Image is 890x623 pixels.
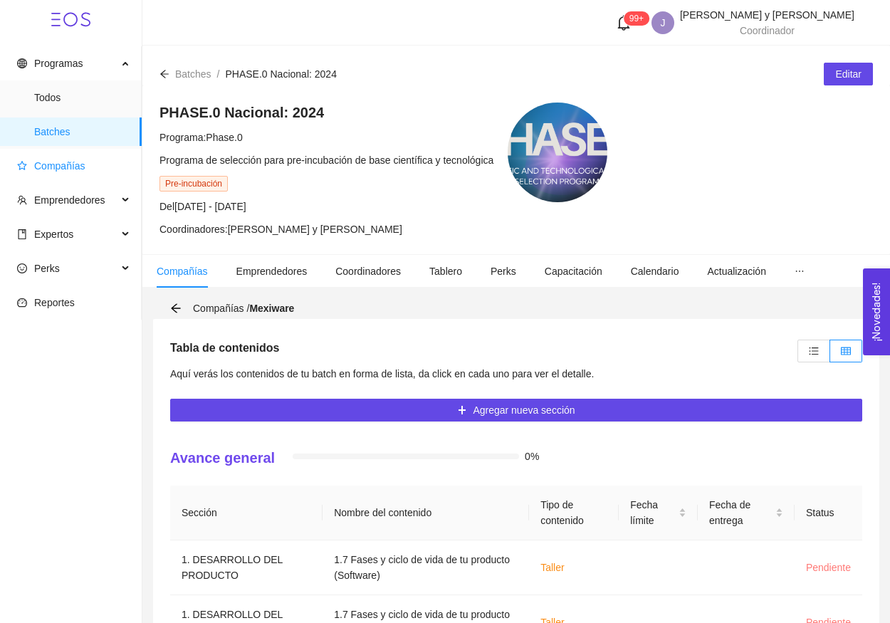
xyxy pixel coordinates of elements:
div: Volver [170,303,182,315]
span: Fecha de entrega [709,497,773,528]
span: Emprendedores [236,266,308,277]
span: J [660,11,665,34]
h4: Avance general [170,448,275,468]
span: Perks [491,266,516,277]
span: Pre-incubación [159,176,228,192]
span: Tablero [429,266,462,277]
span: Pendiente [806,562,851,573]
button: plusAgregar nueva sección [170,399,862,422]
span: bell [616,15,632,31]
span: Programas [34,58,83,69]
h5: Tabla de contenidos [170,340,280,357]
th: Sección [170,486,323,540]
h4: PHASE.0 Nacional: 2024 [159,103,493,122]
span: Coordinador [740,25,795,36]
td: 1. DESARROLLO DEL PRODUCTO [170,540,323,595]
span: Programa: Phase.0 [159,132,243,143]
span: smile [17,263,27,273]
strong: Mexiware [249,303,294,314]
span: plus [457,405,467,417]
th: Nombre del contenido [323,486,529,540]
span: 0% [525,451,545,461]
span: dashboard [17,298,27,308]
span: Coordinadores: [PERSON_NAME] y [PERSON_NAME] [159,224,402,235]
span: Todos [34,83,130,112]
span: Reportes [34,297,75,308]
span: table [841,346,851,356]
span: Batches [34,117,130,146]
span: Compañías [157,266,208,277]
span: Programa de selección para pre-incubación de base científica y tecnológica [159,155,493,166]
span: Compañías [34,160,85,172]
span: Capacitación [545,266,602,277]
span: Compañías / [193,303,294,314]
span: Calendario [631,266,679,277]
span: global [17,58,27,68]
span: Coordinadores [335,266,401,277]
sup: 126 [624,11,649,26]
span: [PERSON_NAME] y [PERSON_NAME] [680,9,854,21]
span: star [17,161,27,171]
span: Agregar nueva sección [473,402,575,418]
span: Del [DATE] - [DATE] [159,201,246,212]
span: PHASE.0 Nacional: 2024 [225,68,336,80]
span: Batches [175,68,211,80]
span: Taller [540,562,564,573]
span: Actualización [707,266,766,277]
span: Perks [34,263,60,274]
th: Status [795,486,862,540]
button: Editar [824,63,873,85]
span: book [17,229,27,239]
span: Emprendedores [34,194,105,206]
span: arrow-left [170,303,182,314]
span: ellipsis [795,266,805,276]
span: team [17,195,27,205]
span: / [217,68,220,80]
span: unordered-list [809,346,819,356]
span: arrow-left [159,69,169,79]
span: Fecha límite [630,497,676,528]
td: 1.7 Fases y ciclo de vida de tu producto (Software) [323,540,529,595]
button: Open Feedback Widget [863,268,890,355]
span: Editar [835,66,862,82]
span: Expertos [34,229,73,240]
th: Tipo de contenido [529,486,619,540]
span: Aquí verás los contenidos de tu batch en forma de lista, da click en cada uno para ver el detalle. [170,368,594,379]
